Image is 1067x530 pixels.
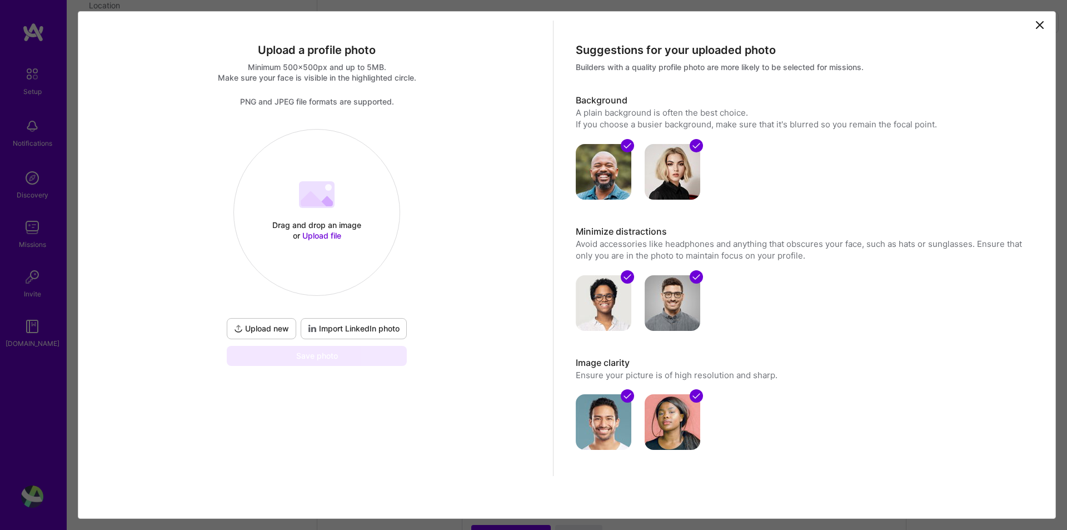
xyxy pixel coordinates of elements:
[645,275,700,331] img: avatar
[234,324,243,333] i: icon UploadDark
[89,72,545,83] div: Make sure your face is visible in the highlighted circle.
[576,226,1031,238] h3: Minimize distractions
[576,107,1031,118] div: A plain background is often the best choice.
[301,318,407,339] button: Import LinkedIn photo
[89,96,545,107] div: PNG and JPEG file formats are supported.
[576,275,631,331] img: avatar
[227,318,296,339] button: Upload new
[576,369,1031,381] p: Ensure your picture is of high resolution and sharp.
[645,144,700,200] img: avatar
[225,129,409,366] div: Drag and drop an image or Upload fileUpload newImport LinkedIn photoSave photo
[89,62,545,72] div: Minimum 500x500px and up to 5MB.
[576,238,1031,262] p: Avoid accessories like headphones and anything that obscures your face, such as hats or sunglasse...
[645,394,700,450] img: avatar
[576,394,631,450] img: avatar
[234,323,289,334] span: Upload new
[270,220,364,241] div: Drag and drop an image or
[576,144,631,200] img: avatar
[576,118,1031,130] div: If you choose a busier background, make sure that it's blurred so you remain the focal point.
[576,357,1031,369] h3: Image clarity
[302,231,341,240] span: Upload file
[301,318,407,339] div: To import a profile photo add your LinkedIn URL to your profile.
[89,43,545,57] div: Upload a profile photo
[576,43,1031,57] div: Suggestions for your uploaded photo
[308,324,317,333] i: icon LinkedInDarkV2
[576,62,1031,72] div: Builders with a quality profile photo are more likely to be selected for missions.
[576,95,1031,107] h3: Background
[308,323,400,334] span: Import LinkedIn photo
